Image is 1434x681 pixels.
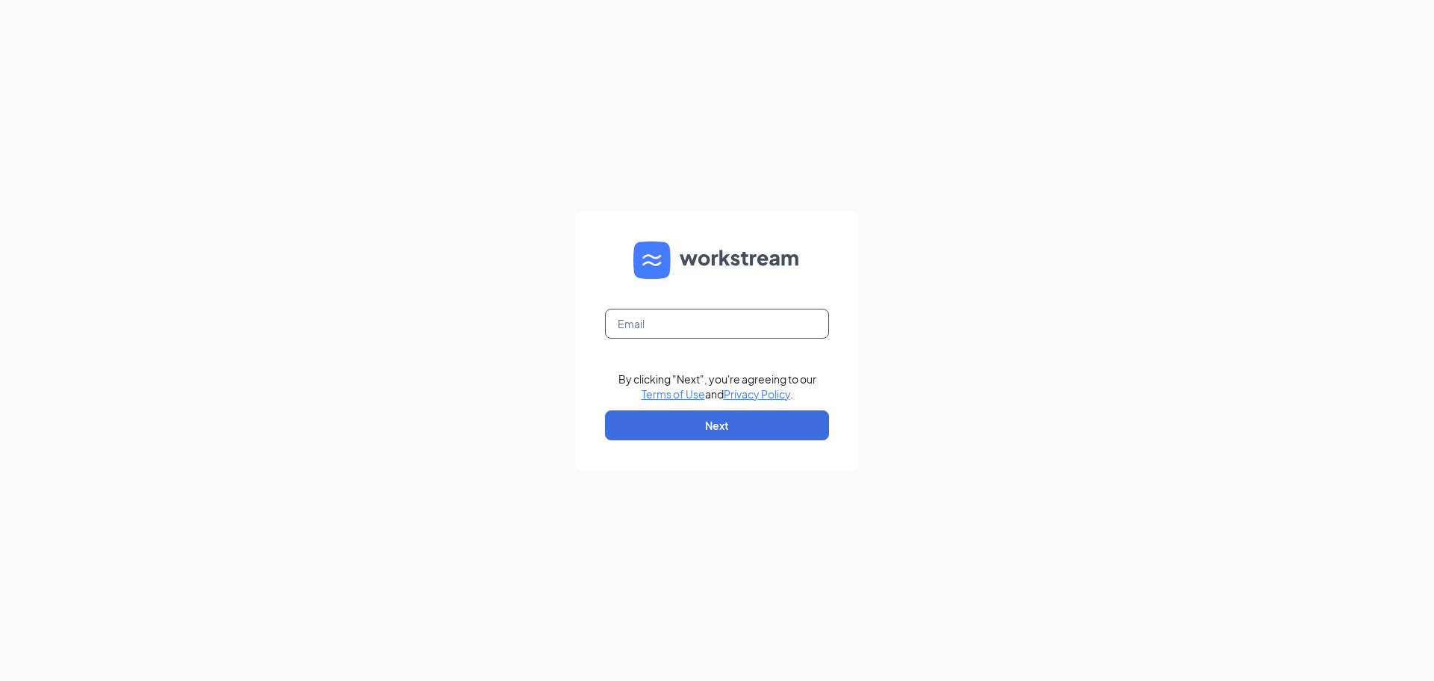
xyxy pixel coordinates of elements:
[605,309,829,339] input: Email
[642,387,705,401] a: Terms of Use
[618,372,816,401] div: By clicking "Next", you're agreeing to our and .
[633,241,801,279] img: WS logo and Workstream text
[605,410,829,440] button: Next
[724,387,790,401] a: Privacy Policy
